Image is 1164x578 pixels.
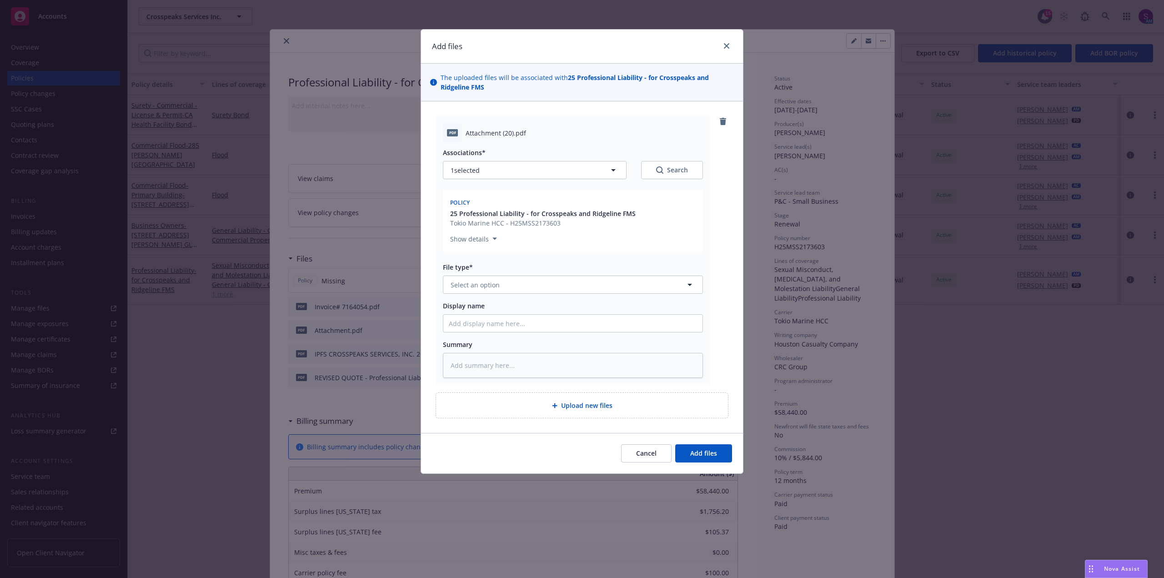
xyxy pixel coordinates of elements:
span: Summary [443,340,472,349]
button: Nova Assist [1085,560,1148,578]
span: File type* [443,263,473,271]
span: Display name [443,302,485,310]
input: Add display name here... [443,315,702,332]
button: Select an option [443,276,703,294]
div: Drag to move [1085,560,1097,578]
span: Nova Assist [1104,565,1140,573]
span: Select an option [451,280,500,290]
